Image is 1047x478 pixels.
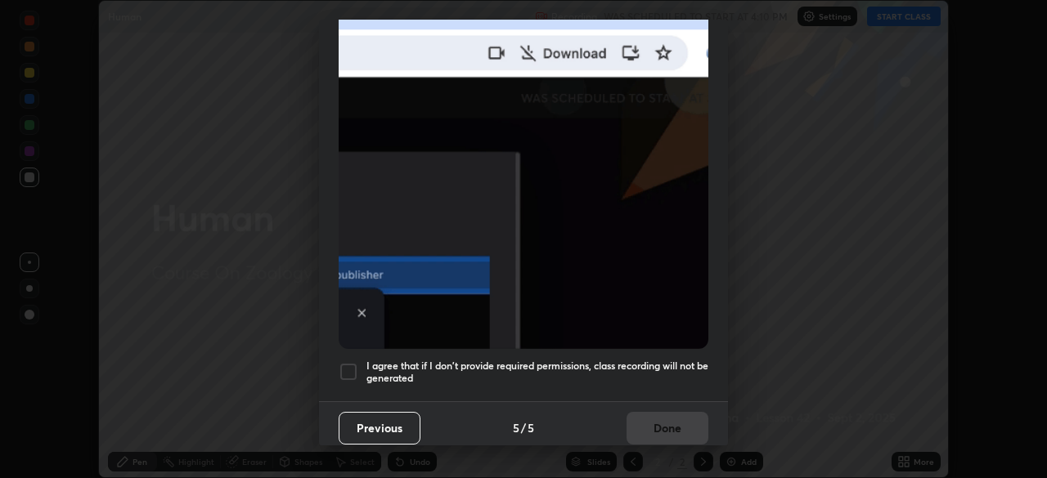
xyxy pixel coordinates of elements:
[521,419,526,436] h4: /
[513,419,519,436] h4: 5
[366,360,708,385] h5: I agree that if I don't provide required permissions, class recording will not be generated
[339,412,420,444] button: Previous
[528,419,534,436] h4: 5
